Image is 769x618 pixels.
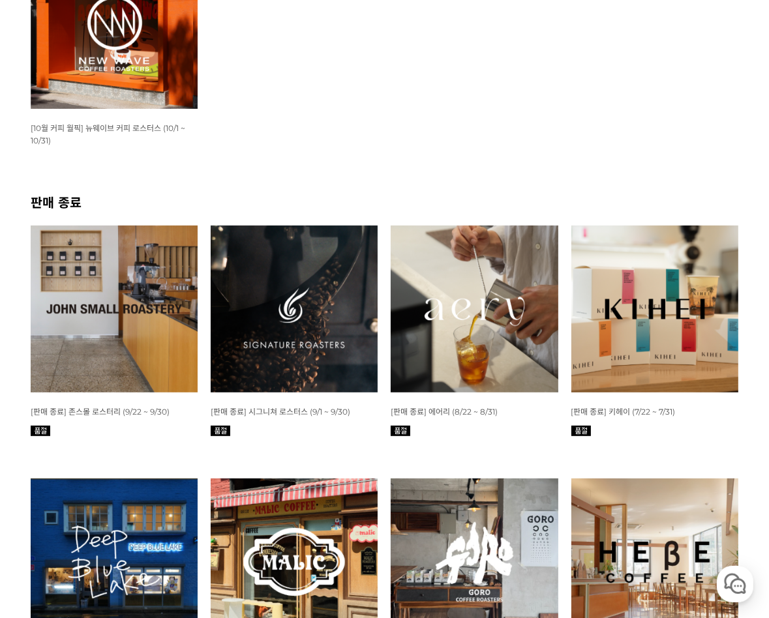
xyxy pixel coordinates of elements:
[31,226,198,392] img: [판매 종료] 존스몰 로스터리 (9/22 ~ 9/30)
[31,406,170,417] a: [판매 종료] 존스몰 로스터리 (9/22 ~ 9/30)
[391,407,498,417] span: [판매 종료] 에어리 (8/22 ~ 8/31)
[391,426,410,436] img: 품절
[31,407,170,417] span: [판매 종료] 존스몰 로스터리 (9/22 ~ 9/30)
[168,413,250,446] a: 설정
[202,433,217,443] span: 설정
[31,192,738,211] h2: 판매 종료
[391,406,498,417] a: [판매 종료] 에어리 (8/22 ~ 8/31)
[31,123,185,145] a: [10월 커피 월픽] 뉴웨이브 커피 로스터스 (10/1 ~ 10/31)
[571,226,738,392] img: 7월 커피 스몰 월픽 키헤이
[391,226,558,392] img: 8월 커피 스몰 월픽 에어리
[211,406,350,417] a: [판매 종료] 시그니쳐 로스터스 (9/1 ~ 9/30)
[41,433,49,443] span: 홈
[211,226,378,392] img: [판매 종료] 시그니쳐 로스터스 (9/1 ~ 9/30)
[4,413,86,446] a: 홈
[571,406,676,417] a: [판매 종료] 키헤이 (7/22 ~ 7/31)
[571,407,676,417] span: [판매 종료] 키헤이 (7/22 ~ 7/31)
[211,407,350,417] span: [판매 종료] 시그니쳐 로스터스 (9/1 ~ 9/30)
[571,426,591,436] img: 품절
[211,426,230,436] img: 품절
[31,426,50,436] img: 품절
[119,434,135,444] span: 대화
[86,413,168,446] a: 대화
